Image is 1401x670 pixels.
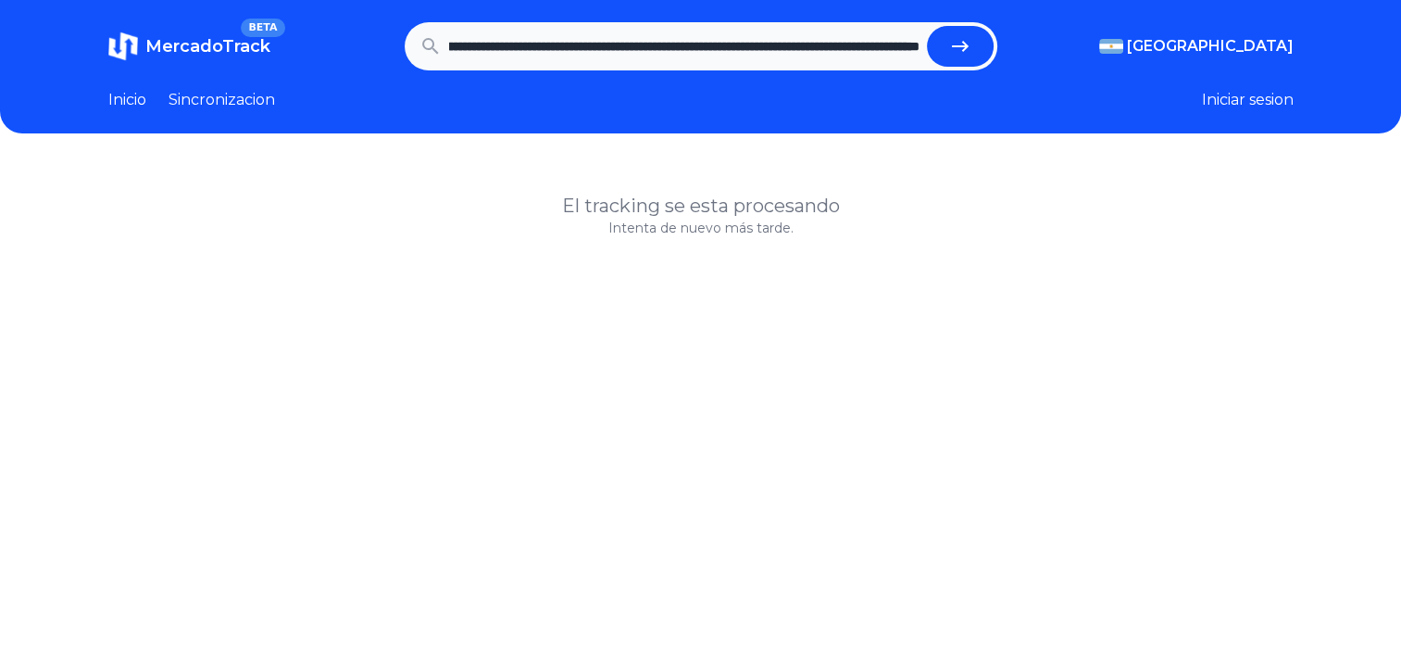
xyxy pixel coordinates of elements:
[1202,89,1294,111] button: Iniciar sesion
[241,19,284,37] span: BETA
[1099,39,1123,54] img: Argentina
[108,32,138,61] img: MercadoTrack
[108,193,1294,219] h1: El tracking se esta procesando
[1127,35,1294,57] span: [GEOGRAPHIC_DATA]
[169,89,275,111] a: Sincronizacion
[145,36,270,57] span: MercadoTrack
[108,89,146,111] a: Inicio
[108,32,270,61] a: MercadoTrackBETA
[1099,35,1294,57] button: [GEOGRAPHIC_DATA]
[108,219,1294,237] p: Intenta de nuevo más tarde.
